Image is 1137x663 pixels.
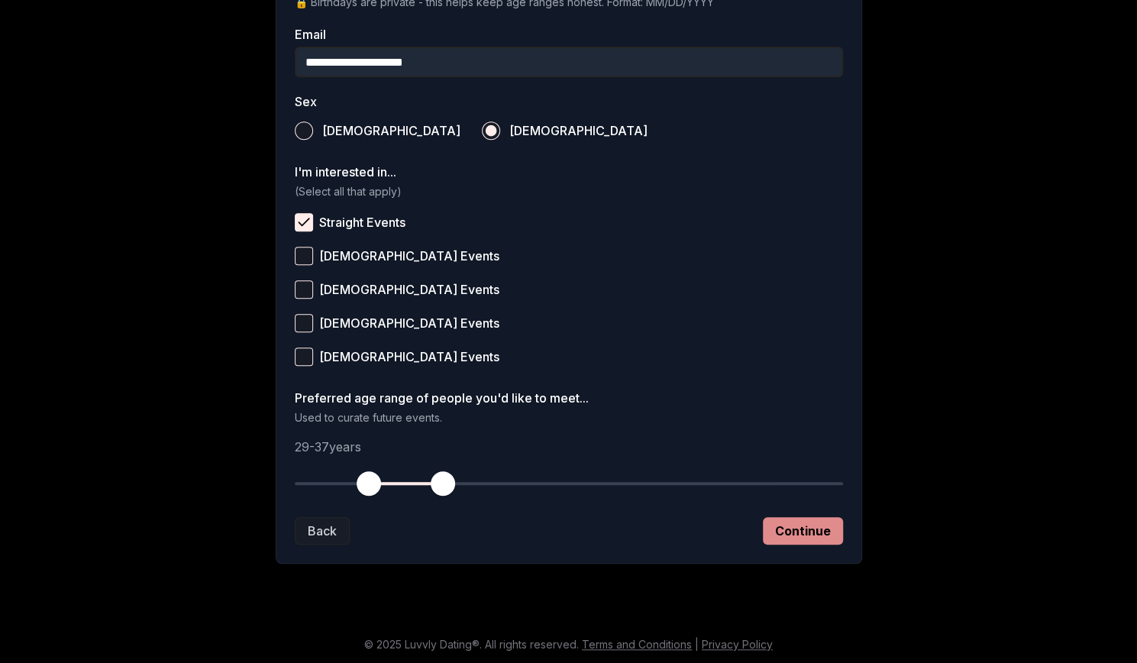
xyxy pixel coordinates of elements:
[582,638,692,651] a: Terms and Conditions
[295,184,843,199] p: (Select all that apply)
[295,121,313,140] button: [DEMOGRAPHIC_DATA]
[319,250,499,262] span: [DEMOGRAPHIC_DATA] Events
[295,348,313,366] button: [DEMOGRAPHIC_DATA] Events
[295,410,843,425] p: Used to curate future events.
[482,121,500,140] button: [DEMOGRAPHIC_DATA]
[509,125,648,137] span: [DEMOGRAPHIC_DATA]
[319,283,499,296] span: [DEMOGRAPHIC_DATA] Events
[295,392,843,404] label: Preferred age range of people you'd like to meet...
[295,280,313,299] button: [DEMOGRAPHIC_DATA] Events
[295,166,843,178] label: I'm interested in...
[295,247,313,265] button: [DEMOGRAPHIC_DATA] Events
[702,638,773,651] a: Privacy Policy
[322,125,460,137] span: [DEMOGRAPHIC_DATA]
[695,638,699,651] span: |
[319,351,499,363] span: [DEMOGRAPHIC_DATA] Events
[295,314,313,332] button: [DEMOGRAPHIC_DATA] Events
[295,438,843,456] p: 29 - 37 years
[295,95,843,108] label: Sex
[319,317,499,329] span: [DEMOGRAPHIC_DATA] Events
[295,213,313,231] button: Straight Events
[319,216,405,228] span: Straight Events
[295,517,350,545] button: Back
[295,28,843,40] label: Email
[763,517,843,545] button: Continue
